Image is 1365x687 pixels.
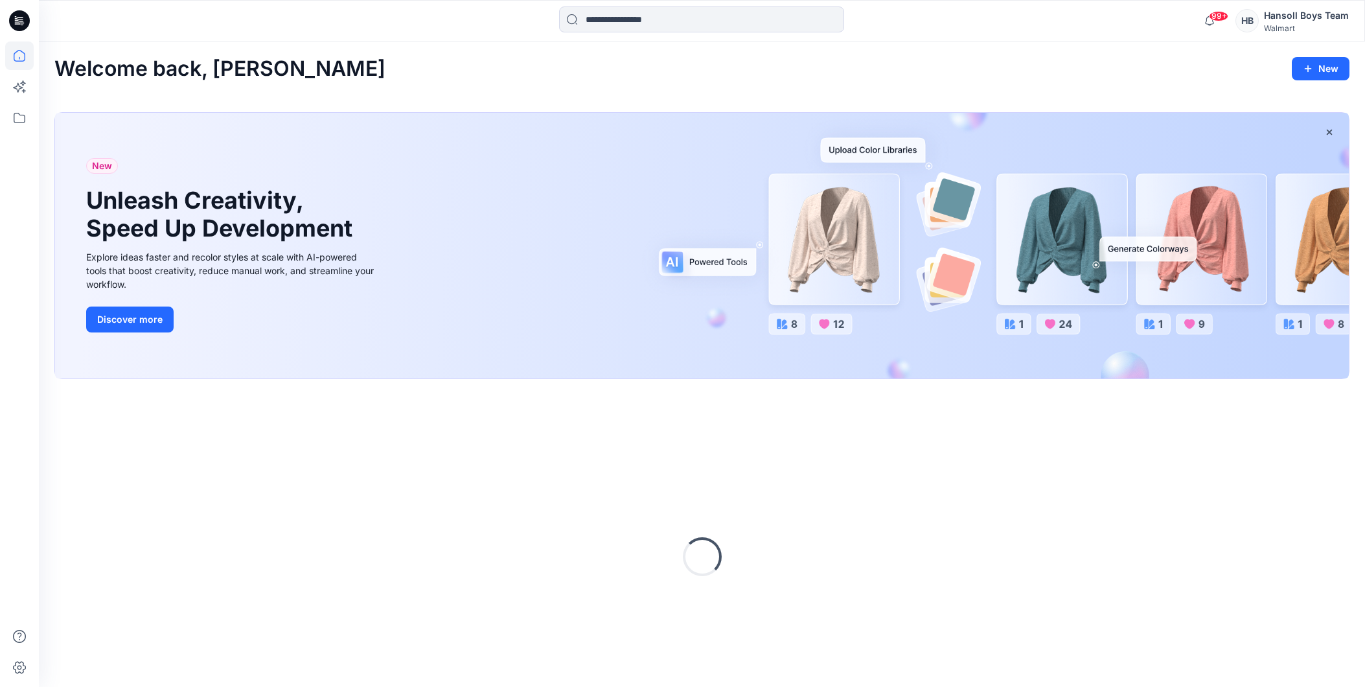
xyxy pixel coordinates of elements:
[86,187,358,242] h1: Unleash Creativity, Speed Up Development
[1209,11,1228,21] span: 99+
[86,307,378,332] a: Discover more
[1235,9,1259,32] div: HB
[86,307,174,332] button: Discover more
[1264,8,1349,23] div: Hansoll Boys Team
[92,158,112,174] span: New
[1292,57,1349,80] button: New
[86,250,378,291] div: Explore ideas faster and recolor styles at scale with AI-powered tools that boost creativity, red...
[54,57,385,81] h2: Welcome back, [PERSON_NAME]
[1264,23,1349,33] div: Walmart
